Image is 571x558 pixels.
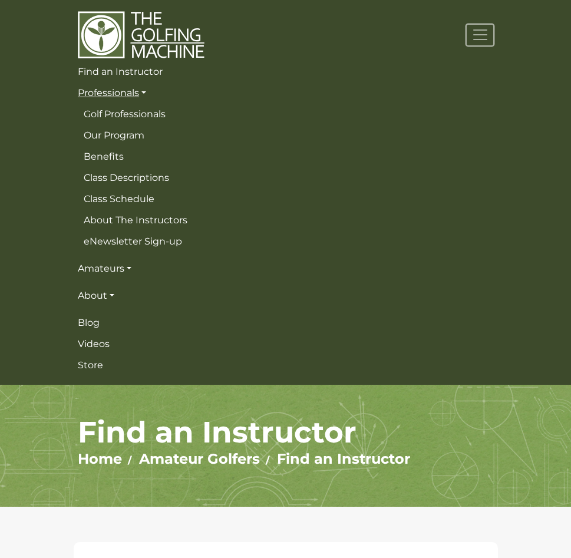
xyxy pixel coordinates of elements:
a: eNewsletter Sign-up [78,231,493,252]
span: Store [78,359,103,371]
span: Golf Professionals [84,108,166,120]
ul: Professionals [78,104,493,252]
a: Home [78,450,122,467]
h1: Find an Instructor [78,414,493,450]
span: About The Instructors [84,214,187,226]
a: Videos [78,334,493,355]
span: Class Descriptions [84,172,169,183]
a: Store [78,355,493,376]
a: About The Instructors [78,210,493,231]
a: Blog [78,312,493,334]
a: Benefits [78,146,493,167]
span: eNewsletter Sign-up [84,236,182,247]
span: Find an Instructor [78,66,163,77]
a: About [78,285,493,306]
a: Find an Instructor [78,61,493,82]
a: Professionals [78,82,493,104]
button: Toggle navigation [467,25,493,45]
span: Videos [78,338,110,349]
a: Amateurs [78,258,493,279]
a: Amateur Golfers [139,450,260,467]
a: Our Program [78,125,493,146]
span: Blog [78,317,100,328]
span: Benefits [84,151,124,162]
a: Class Descriptions [78,167,493,189]
img: The Golfing Machine [78,11,204,60]
a: Golf Professionals [78,104,493,125]
span: Our Program [84,130,144,141]
span: Class Schedule [84,193,154,204]
a: Find an Instructor [277,450,410,467]
a: Class Schedule [78,189,493,210]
